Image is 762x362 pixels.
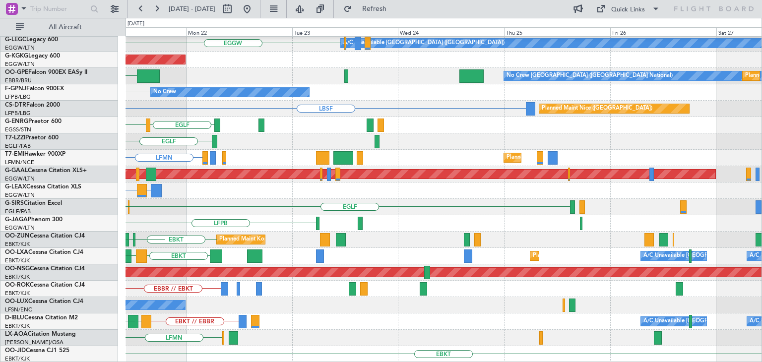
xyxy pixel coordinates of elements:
span: G-ENRG [5,119,28,124]
span: OO-LUX [5,299,28,304]
span: T7-LZZI [5,135,25,141]
div: Quick Links [611,5,645,15]
a: EGGW/LTN [5,191,35,199]
a: G-LEAXCessna Citation XLS [5,184,81,190]
a: T7-LZZIPraetor 600 [5,135,59,141]
span: F-GPNJ [5,86,26,92]
span: G-KGKG [5,53,28,59]
span: LX-AOA [5,331,28,337]
div: Fri 26 [610,27,716,36]
a: D-IBLUCessna Citation M2 [5,315,78,321]
a: OO-ZUNCessna Citation CJ4 [5,233,85,239]
span: OO-GPE [5,69,28,75]
a: F-GPNJFalcon 900EX [5,86,64,92]
a: EGGW/LTN [5,175,35,182]
a: EGSS/STN [5,126,31,133]
span: OO-ROK [5,282,30,288]
span: D-IBLU [5,315,24,321]
div: Mon 22 [186,27,292,36]
a: T7-EMIHawker 900XP [5,151,65,157]
a: OO-LXACessna Citation CJ4 [5,249,83,255]
a: EBKT/KJK [5,290,30,297]
a: EBKT/KJK [5,273,30,281]
a: LX-AOACitation Mustang [5,331,76,337]
a: EBKT/KJK [5,241,30,248]
span: G-SIRS [5,200,24,206]
div: No Crew [GEOGRAPHIC_DATA] ([GEOGRAPHIC_DATA] National) [507,68,673,83]
div: Wed 24 [398,27,504,36]
span: G-LEAX [5,184,26,190]
div: Tue 23 [292,27,398,36]
a: CS-DTRFalcon 2000 [5,102,60,108]
a: OO-JIDCessna CJ1 525 [5,348,69,354]
a: G-SIRSCitation Excel [5,200,62,206]
span: G-GAAL [5,168,28,174]
div: Thu 25 [504,27,610,36]
a: EBKT/KJK [5,322,30,330]
div: Planned Maint Nice ([GEOGRAPHIC_DATA]) [542,101,652,116]
a: G-KGKGLegacy 600 [5,53,60,59]
button: All Aircraft [11,19,108,35]
button: Refresh [339,1,398,17]
div: [DATE] [127,20,144,28]
div: A/C Unavailable [GEOGRAPHIC_DATA] ([GEOGRAPHIC_DATA]) [343,36,505,51]
a: LFPB/LBG [5,110,31,117]
span: [DATE] - [DATE] [169,4,215,13]
a: G-ENRGPraetor 600 [5,119,62,124]
input: Trip Number [30,1,87,16]
a: G-LEGCLegacy 600 [5,37,58,43]
a: LFMN/NCE [5,159,34,166]
span: OO-LXA [5,249,28,255]
div: Planned Maint Kortrijk-[GEOGRAPHIC_DATA] [533,248,648,263]
span: T7-EMI [5,151,24,157]
a: [PERSON_NAME]/QSA [5,339,63,346]
div: Sun 21 [80,27,186,36]
div: Planned Maint Kortrijk-[GEOGRAPHIC_DATA] [219,232,335,247]
a: EGLF/FAB [5,208,31,215]
a: EBKT/KJK [5,257,30,264]
a: EBBR/BRU [5,77,32,84]
span: OO-JID [5,348,26,354]
span: Refresh [354,5,395,12]
span: G-JAGA [5,217,28,223]
div: No Crew [153,85,176,100]
a: EGGW/LTN [5,224,35,232]
span: CS-DTR [5,102,26,108]
span: All Aircraft [26,24,105,31]
span: G-LEGC [5,37,26,43]
a: G-GAALCessna Citation XLS+ [5,168,87,174]
a: LFSN/ENC [5,306,32,313]
a: OO-GPEFalcon 900EX EASy II [5,69,87,75]
a: EGLF/FAB [5,142,31,150]
a: G-JAGAPhenom 300 [5,217,63,223]
span: OO-ZUN [5,233,30,239]
span: OO-NSG [5,266,30,272]
a: OO-NSGCessna Citation CJ4 [5,266,85,272]
a: LFPB/LBG [5,93,31,101]
div: Planned Maint [GEOGRAPHIC_DATA] [507,150,601,165]
button: Quick Links [591,1,665,17]
a: EGGW/LTN [5,44,35,52]
a: EGGW/LTN [5,60,35,68]
a: OO-LUXCessna Citation CJ4 [5,299,83,304]
a: OO-ROKCessna Citation CJ4 [5,282,85,288]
